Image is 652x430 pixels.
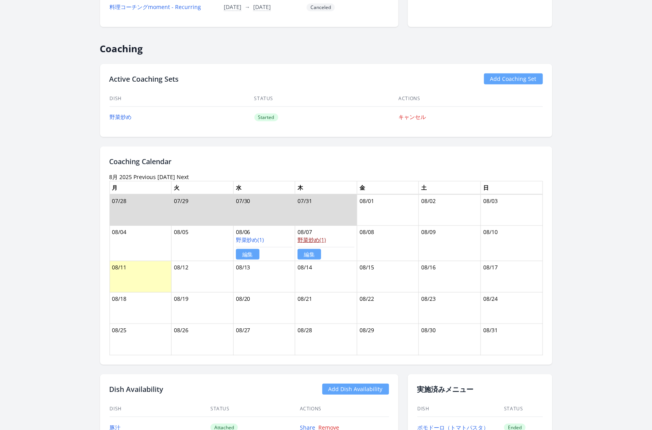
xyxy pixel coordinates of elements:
span: Started [254,113,278,121]
th: 月 [110,181,172,194]
td: 08/06 [233,226,295,261]
td: 08/12 [172,261,234,293]
td: 08/22 [357,293,419,324]
th: Dish [110,401,210,417]
td: 08/05 [172,226,234,261]
td: 08/26 [172,324,234,355]
th: Status [210,401,300,417]
td: 08/30 [419,324,481,355]
button: [DATE] [224,3,241,11]
th: 火 [172,181,234,194]
th: Status [504,401,543,417]
th: Dish [417,401,504,417]
h2: Active Coaching Sets [110,73,179,84]
button: [DATE] [253,3,271,11]
td: 08/21 [295,293,357,324]
h2: 実施済みメニュー [417,384,543,395]
td: 07/30 [233,194,295,226]
td: 08/24 [480,293,542,324]
td: 07/31 [295,194,357,226]
a: 野菜炒め [110,113,132,121]
td: 08/09 [419,226,481,261]
a: 編集 [298,249,321,260]
span: → [245,3,250,11]
h2: Coaching Calendar [110,156,543,167]
td: 08/10 [480,226,542,261]
td: 08/02 [419,194,481,226]
td: 08/14 [295,261,357,293]
td: 08/15 [357,261,419,293]
td: 08/31 [480,324,542,355]
td: 07/29 [172,194,234,226]
span: Canceled [307,4,335,11]
th: 日 [480,181,542,194]
th: 木 [295,181,357,194]
td: 08/01 [357,194,419,226]
th: 金 [357,181,419,194]
td: 08/18 [110,293,172,324]
a: Previous [134,173,156,181]
h2: Dish Availability [110,384,164,395]
td: 08/29 [357,324,419,355]
a: [DATE] [158,173,175,181]
a: Add Dish Availability [322,384,389,395]
h2: Coaching [100,37,552,55]
td: 08/03 [480,194,542,226]
td: 08/25 [110,324,172,355]
a: 料理コーチングmoment - Recurring [110,3,201,11]
td: 08/23 [419,293,481,324]
td: 08/27 [233,324,295,355]
td: 08/19 [172,293,234,324]
a: Add Coaching Set [484,73,543,84]
td: 08/07 [295,226,357,261]
a: 野菜炒め(1) [298,236,326,243]
th: Status [254,91,398,107]
td: 07/28 [110,194,172,226]
th: Actions [300,401,389,417]
td: 08/04 [110,226,172,261]
th: 土 [419,181,481,194]
a: キャンセル [399,113,426,121]
td: 08/28 [295,324,357,355]
a: Next [177,173,189,181]
a: 野菜炒め(1) [236,236,264,243]
a: 編集 [236,249,259,260]
td: 08/20 [233,293,295,324]
td: 08/11 [110,261,172,293]
td: 08/17 [480,261,542,293]
td: 08/16 [419,261,481,293]
td: 08/13 [233,261,295,293]
th: 水 [233,181,295,194]
td: 08/08 [357,226,419,261]
th: Actions [398,91,543,107]
time: 8月 2025 [110,173,132,181]
th: Dish [110,91,254,107]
